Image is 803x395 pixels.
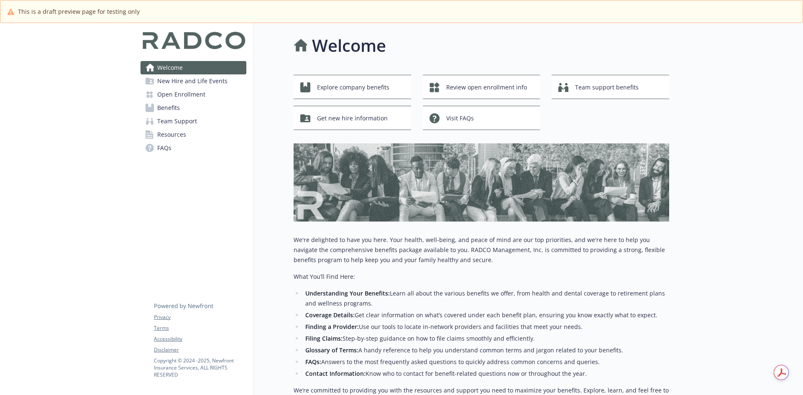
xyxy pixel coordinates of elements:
li: Know who to contact for benefit-related questions now or throughout the year. [303,369,669,379]
a: Terms [154,324,246,332]
a: Welcome [141,61,246,74]
span: FAQs [157,141,171,155]
strong: FAQs: [305,358,321,366]
li: Answers to the most frequently asked questions to quickly address common concerns and queries. [303,357,669,367]
span: Visit FAQs [446,110,474,126]
span: This is a draft preview page for testing only [18,7,140,16]
strong: Understanding Your Benefits: [305,289,390,297]
strong: Filing Claims: [305,334,343,342]
span: Open Enrollment [157,88,205,101]
h1: Welcome [312,33,386,58]
p: Copyright © 2024 - 2025 , Newfront Insurance Services, ALL RIGHTS RESERVED [154,357,246,378]
button: Get new hire information [294,106,411,130]
a: New Hire and Life Events [141,74,246,88]
li: Step-by-step guidance on how to file claims smoothly and efficiently. [303,334,669,344]
a: Disclaimer [154,346,246,354]
span: Team support benefits [575,79,639,95]
button: Explore company benefits [294,75,411,99]
img: overview page banner [294,143,669,222]
span: Benefits [157,101,180,115]
button: Review open enrollment info [423,75,540,99]
span: Team Support [157,115,197,128]
a: Resources [141,128,246,141]
p: We're delighted to have you here. Your health, well-being, and peace of mind are our top prioriti... [294,235,669,265]
button: Visit FAQs [423,106,540,130]
p: What You’ll Find Here: [294,272,669,282]
strong: Coverage Details: [305,311,355,319]
li: Get clear information on what’s covered under each benefit plan, ensuring you know exactly what t... [303,310,669,320]
span: Resources [157,128,186,141]
strong: Contact Information: [305,370,366,377]
li: A handy reference to help you understand common terms and jargon related to your benefits. [303,345,669,355]
a: Team Support [141,115,246,128]
a: Open Enrollment [141,88,246,101]
span: Get new hire information [317,110,388,126]
span: Welcome [157,61,183,74]
a: FAQs [141,141,246,155]
a: Privacy [154,313,246,321]
a: Accessibility [154,335,246,343]
strong: Glossary of Terms: [305,346,358,354]
a: Benefits [141,101,246,115]
span: Review open enrollment info [446,79,527,95]
li: Learn all about the various benefits we offer, from health and dental coverage to retirement plan... [303,288,669,308]
strong: Finding a Provider: [305,323,359,331]
li: Use our tools to locate in-network providers and facilities that meet your needs. [303,322,669,332]
span: Explore company benefits [317,79,389,95]
span: New Hire and Life Events [157,74,228,88]
button: Team support benefits [552,75,669,99]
